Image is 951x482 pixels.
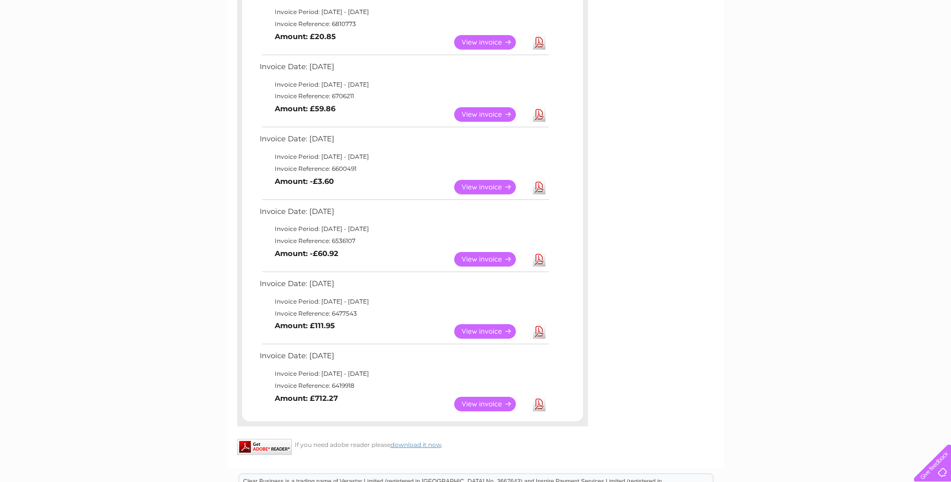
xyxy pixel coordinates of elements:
b: Amount: -£60.92 [275,249,338,258]
td: Invoice Reference: 6810773 [257,18,550,30]
td: Invoice Period: [DATE] - [DATE] [257,368,550,380]
a: Water [775,43,794,50]
td: Invoice Period: [DATE] - [DATE] [257,79,550,91]
div: Clear Business is a trading name of Verastar Limited (registered in [GEOGRAPHIC_DATA] No. 3667643... [239,6,713,49]
a: Download [533,324,545,339]
td: Invoice Date: [DATE] [257,132,550,151]
a: download it now [391,441,442,448]
b: Amount: £111.95 [275,321,335,330]
b: Amount: -£3.60 [275,177,334,186]
a: Download [533,180,545,194]
td: Invoice Period: [DATE] - [DATE] [257,6,550,18]
a: View [454,180,528,194]
td: Invoice Period: [DATE] - [DATE] [257,151,550,163]
td: Invoice Reference: 6419918 [257,380,550,392]
a: Energy [800,43,822,50]
a: 0333 014 3131 [762,5,831,18]
td: Invoice Reference: 6477543 [257,308,550,320]
a: Telecoms [828,43,858,50]
div: If you need adobe reader please . [237,439,588,448]
td: Invoice Period: [DATE] - [DATE] [257,296,550,308]
a: Log out [918,43,941,50]
td: Invoice Reference: 6536107 [257,235,550,247]
td: Invoice Reference: 6706211 [257,90,550,102]
td: Invoice Date: [DATE] [257,205,550,223]
td: Invoice Date: [DATE] [257,349,550,368]
a: Contact [884,43,909,50]
a: Download [533,397,545,411]
td: Invoice Date: [DATE] [257,277,550,296]
a: Download [533,252,545,267]
a: View [454,397,528,411]
a: View [454,35,528,50]
a: Blog [864,43,878,50]
a: View [454,107,528,122]
a: Download [533,107,545,122]
b: Amount: £20.85 [275,32,336,41]
td: Invoice Date: [DATE] [257,60,550,79]
td: Invoice Reference: 6600491 [257,163,550,175]
a: Download [533,35,545,50]
a: View [454,252,528,267]
b: Amount: £712.27 [275,394,338,403]
img: logo.png [33,26,84,57]
b: Amount: £59.86 [275,104,335,113]
a: View [454,324,528,339]
td: Invoice Period: [DATE] - [DATE] [257,223,550,235]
